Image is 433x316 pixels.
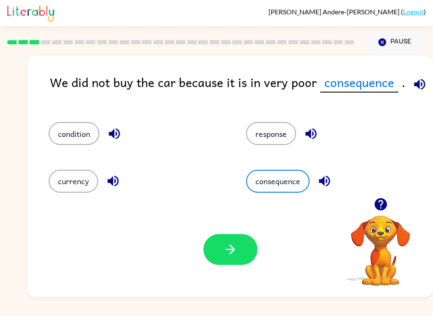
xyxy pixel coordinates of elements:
[403,8,424,16] a: Logout
[7,3,54,22] img: Literably
[50,73,433,105] div: We did not buy the car because it is in very poor .
[269,8,426,16] div: ( )
[338,202,423,287] video: Your browser must support playing .mp4 files to use Literably. Please try using another browser.
[364,33,426,52] button: Pause
[320,73,398,93] span: consequence
[246,170,310,193] button: consequence
[269,8,401,16] span: [PERSON_NAME] Andere-[PERSON_NAME]
[49,170,98,193] button: currency
[246,122,296,145] button: response
[49,122,99,145] button: condition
